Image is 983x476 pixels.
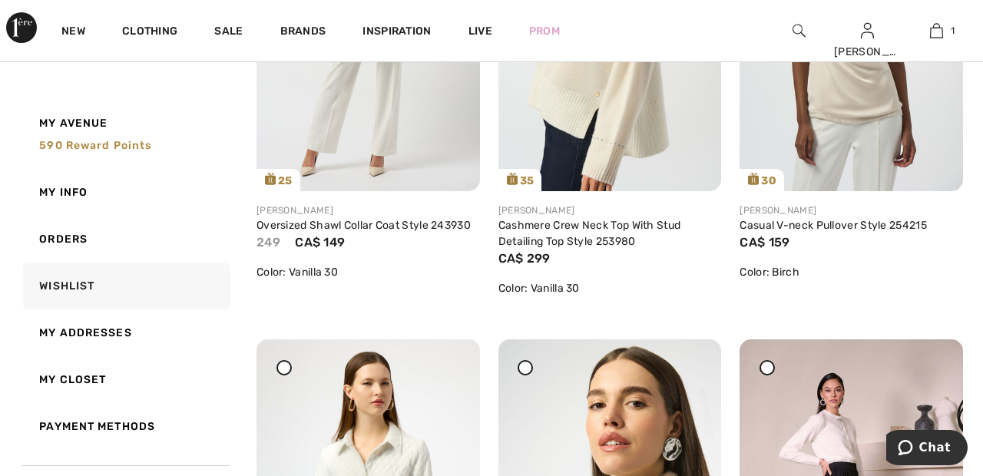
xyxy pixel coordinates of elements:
img: search the website [793,21,806,40]
div: Color: Vanilla 30 [498,280,722,296]
a: Cashmere Crew Neck Top With Stud Detailing Top Style 253980 [498,219,681,248]
div: Color: Vanilla 30 [257,264,480,280]
span: Inspiration [362,25,431,41]
span: CA$ 149 [295,235,345,250]
span: CA$ 159 [740,235,789,250]
a: Orders [20,216,230,263]
a: Brands [280,25,326,41]
span: CA$ 299 [498,251,551,266]
a: My Info [20,169,230,216]
span: My Avenue [39,115,108,131]
a: Sign In [861,23,874,38]
span: 1 [951,24,955,38]
a: New [61,25,85,41]
div: [PERSON_NAME] [498,203,722,217]
a: Payment Methods [20,403,230,450]
a: My Addresses [20,309,230,356]
span: 590 Reward points [39,139,151,152]
a: Prom [529,23,560,39]
img: My Info [861,21,874,40]
a: Wishlist [20,263,230,309]
img: My Bag [930,21,943,40]
a: Casual V-neck Pullover Style 254215 [740,219,927,232]
div: [PERSON_NAME] [834,44,902,60]
iframe: Opens a widget where you can chat to one of our agents [886,430,968,468]
div: Color: Birch [740,264,963,280]
a: Oversized Shawl Collar Coat Style 243930 [257,219,471,232]
img: 1ère Avenue [6,12,37,43]
div: [PERSON_NAME] [257,203,480,217]
a: 1 [902,21,970,40]
a: Sale [214,25,243,41]
a: My Closet [20,356,230,403]
div: [PERSON_NAME] [740,203,963,217]
a: Clothing [122,25,177,41]
a: Live [468,23,492,39]
span: 249 [257,235,280,250]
